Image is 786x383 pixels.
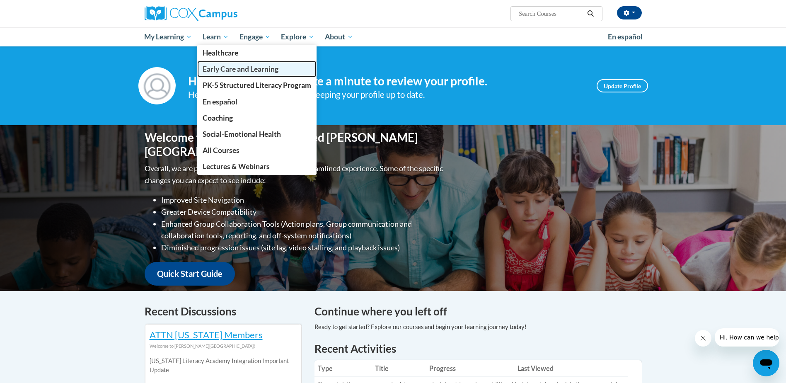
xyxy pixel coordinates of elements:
div: Help improve your experience by keeping your profile up to date. [188,88,584,102]
span: Hi. How can we help? [5,6,67,12]
a: Coaching [197,110,317,126]
h1: Welcome to the new and improved [PERSON_NAME][GEOGRAPHIC_DATA] [145,131,445,158]
span: Learn [203,32,229,42]
a: Explore [276,27,319,46]
div: Welcome to [PERSON_NAME][GEOGRAPHIC_DATA]! [150,342,297,351]
a: Cox Campus [145,6,302,21]
span: Healthcare [203,48,238,57]
span: Engage [239,32,271,42]
a: Healthcare [197,45,317,61]
span: All Courses [203,146,239,155]
li: Greater Device Compatibility [161,206,445,218]
span: PK-5 Structured Literacy Program [203,81,311,90]
span: Explore [281,32,314,42]
img: Profile Image [138,67,176,104]
a: Social-Emotional Health [197,126,317,142]
th: Last Viewed [514,360,628,377]
a: About [319,27,358,46]
th: Type [314,360,372,377]
iframe: Message from company [715,328,779,347]
p: Overall, we are proud to provide you with a more streamlined experience. Some of the specific cha... [145,162,445,187]
a: En español [197,94,317,110]
h4: Continue where you left off [314,303,642,320]
a: ATTN [US_STATE] Members [150,329,263,340]
h4: Recent Discussions [145,303,302,320]
a: Learn [197,27,234,46]
li: Enhanced Group Collaboration Tools (Action plans, Group communication and collaboration tools, re... [161,218,445,242]
h4: Hi [PERSON_NAME]! Take a minute to review your profile. [188,74,584,88]
span: About [325,32,353,42]
div: Main menu [132,27,654,46]
a: All Courses [197,142,317,158]
a: Update Profile [597,79,648,92]
span: Lectures & Webinars [203,162,270,171]
th: Title [372,360,426,377]
span: My Learning [144,32,192,42]
iframe: Button to launch messaging window [753,350,779,376]
span: Early Care and Learning [203,65,278,73]
a: Lectures & Webinars [197,158,317,175]
button: Account Settings [617,6,642,19]
span: En español [203,97,237,106]
a: Quick Start Guide [145,262,235,286]
a: PK-5 Structured Literacy Program [197,77,317,93]
a: Engage [234,27,276,46]
iframe: Close message [695,330,711,347]
a: Early Care and Learning [197,61,317,77]
span: En español [608,32,643,41]
th: Progress [426,360,514,377]
li: Improved Site Navigation [161,194,445,206]
p: [US_STATE] Literacy Academy Integration Important Update [150,356,297,375]
a: My Learning [139,27,198,46]
a: En español [602,28,648,46]
li: Diminished progression issues (site lag, video stalling, and playback issues) [161,242,445,254]
button: Search [584,9,597,19]
h1: Recent Activities [314,341,642,356]
input: Search Courses [518,9,584,19]
span: Coaching [203,114,233,122]
img: Cox Campus [145,6,237,21]
span: Social-Emotional Health [203,130,281,138]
